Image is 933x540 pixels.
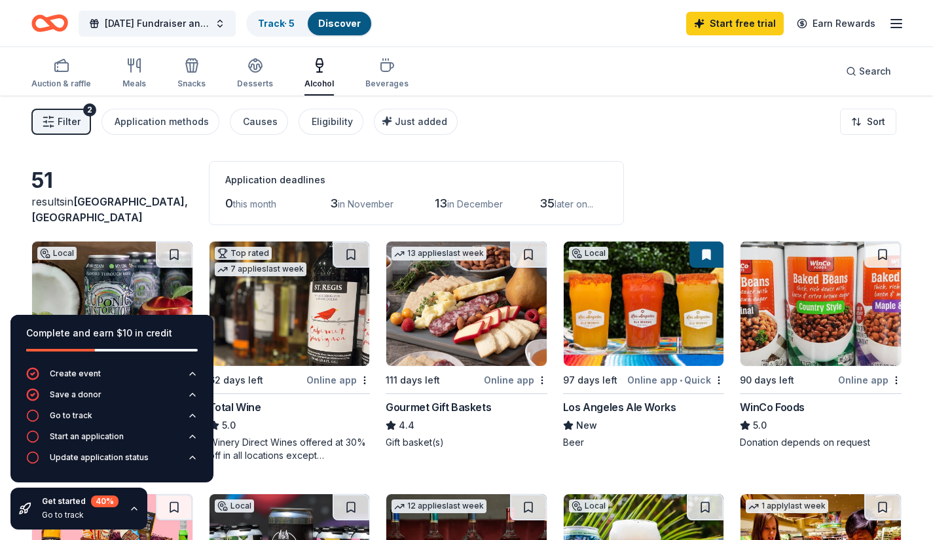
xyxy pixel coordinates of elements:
[740,241,902,449] a: Image for WinCo Foods90 days leftOnline appWinCo Foods5.0Donation depends on request
[555,198,593,209] span: later on...
[564,242,724,366] img: Image for Los Angeles Ale Works
[686,12,784,35] a: Start free trial
[50,410,92,421] div: Go to track
[740,436,902,449] div: Donation depends on request
[299,109,363,135] button: Eligibility
[318,18,361,29] a: Discover
[177,79,206,89] div: Snacks
[177,52,206,96] button: Snacks
[627,372,724,388] div: Online app Quick
[26,367,198,388] button: Create event
[374,109,458,135] button: Just added
[386,372,440,388] div: 111 days left
[680,375,682,386] span: •
[222,418,236,433] span: 5.0
[58,114,81,130] span: Filter
[312,114,353,130] div: Eligibility
[233,198,276,209] span: this month
[37,247,77,260] div: Local
[50,389,101,400] div: Save a donor
[447,198,503,209] span: in December
[26,409,198,430] button: Go to track
[209,241,371,462] a: Image for Total WineTop rated7 applieslast week62 days leftOnline appTotal Wine5.0Winery Direct W...
[838,372,902,388] div: Online app
[215,247,272,260] div: Top rated
[31,109,91,135] button: Filter2
[31,194,193,225] div: results
[563,436,725,449] div: Beer
[237,79,273,89] div: Desserts
[338,198,393,209] span: in November
[435,196,447,210] span: 13
[563,399,676,415] div: Los Angeles Ale Works
[32,242,192,366] img: Image for Firestone Walker Brewing Company
[26,388,198,409] button: Save a donor
[399,418,414,433] span: 4.4
[386,241,547,449] a: Image for Gourmet Gift Baskets13 applieslast week111 days leftOnline appGourmet Gift Baskets4.4Gi...
[867,114,885,130] span: Sort
[31,195,188,224] span: [GEOGRAPHIC_DATA], [GEOGRAPHIC_DATA]
[243,114,278,130] div: Causes
[50,431,124,442] div: Start an application
[392,499,486,513] div: 12 applies last week
[225,196,233,210] span: 0
[753,418,767,433] span: 5.0
[122,52,146,96] button: Meals
[840,109,896,135] button: Sort
[330,196,338,210] span: 3
[563,241,725,449] a: Image for Los Angeles Ale WorksLocal97 days leftOnline app•QuickLos Angeles Ale WorksNewBeer
[746,499,828,513] div: 1 apply last week
[740,372,794,388] div: 90 days left
[31,52,91,96] button: Auction & raffle
[230,109,288,135] button: Causes
[50,369,101,379] div: Create event
[101,109,219,135] button: Application methods
[484,372,547,388] div: Online app
[210,242,370,366] img: Image for Total Wine
[569,247,608,260] div: Local
[26,430,198,451] button: Start an application
[540,196,555,210] span: 35
[50,452,149,463] div: Update application status
[304,79,334,89] div: Alcohol
[386,242,547,366] img: Image for Gourmet Gift Baskets
[209,436,371,462] div: Winery Direct Wines offered at 30% off in all locations except [GEOGRAPHIC_DATA], [GEOGRAPHIC_DAT...
[258,18,295,29] a: Track· 5
[31,195,188,224] span: in
[859,63,891,79] span: Search
[31,8,68,39] a: Home
[31,79,91,89] div: Auction & raffle
[215,262,306,276] div: 7 applies last week
[209,372,263,388] div: 62 days left
[563,372,617,388] div: 97 days left
[392,247,486,261] div: 13 applies last week
[83,103,96,117] div: 2
[569,499,608,513] div: Local
[209,399,261,415] div: Total Wine
[26,325,198,341] div: Complete and earn $10 in credit
[386,399,491,415] div: Gourmet Gift Baskets
[386,436,547,449] div: Gift basket(s)
[31,241,193,449] a: Image for Firestone Walker Brewing CompanyLocal88 days leftOnline app•QuickFirestone [PERSON_NAME...
[237,52,273,96] button: Desserts
[225,172,608,188] div: Application deadlines
[835,58,902,84] button: Search
[42,510,119,520] div: Go to track
[122,79,146,89] div: Meals
[741,242,901,366] img: Image for WinCo Foods
[304,52,334,96] button: Alcohol
[306,372,370,388] div: Online app
[79,10,236,37] button: [DATE] Fundraiser and Silent Auction
[395,116,447,127] span: Just added
[740,399,805,415] div: WinCo Foods
[576,418,597,433] span: New
[365,52,409,96] button: Beverages
[215,499,254,513] div: Local
[26,451,198,472] button: Update application status
[246,10,373,37] button: Track· 5Discover
[365,79,409,89] div: Beverages
[91,495,119,507] div: 40 %
[789,12,883,35] a: Earn Rewards
[105,16,210,31] span: [DATE] Fundraiser and Silent Auction
[31,168,193,194] div: 51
